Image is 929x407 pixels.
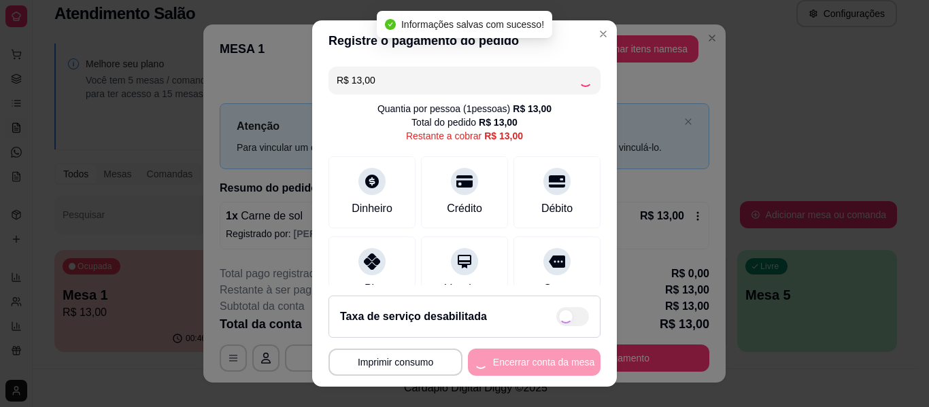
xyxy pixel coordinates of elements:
span: check-circle [385,19,396,30]
button: Imprimir consumo [328,349,462,376]
div: Pix [365,281,379,297]
div: R$ 13,00 [484,129,523,143]
div: Total do pedido [411,116,518,129]
div: R$ 13,00 [479,116,518,129]
input: Ex.: hambúrguer de cordeiro [337,67,579,94]
header: Registre o pagamento do pedido [312,20,617,61]
div: Crédito [447,200,482,217]
button: Close [592,23,614,45]
div: Restante a cobrar [406,129,523,143]
div: Dinheiro [352,200,392,217]
div: Débito [541,200,573,217]
span: Informações salvas com sucesso! [401,19,544,30]
h2: Taxa de serviço desabilitada [340,308,487,325]
div: Quantia por pessoa ( 1 pessoas) [377,102,552,116]
div: Voucher [445,281,485,297]
div: R$ 13,00 [513,102,552,116]
div: Loading [579,73,592,87]
div: Outro [543,281,571,297]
